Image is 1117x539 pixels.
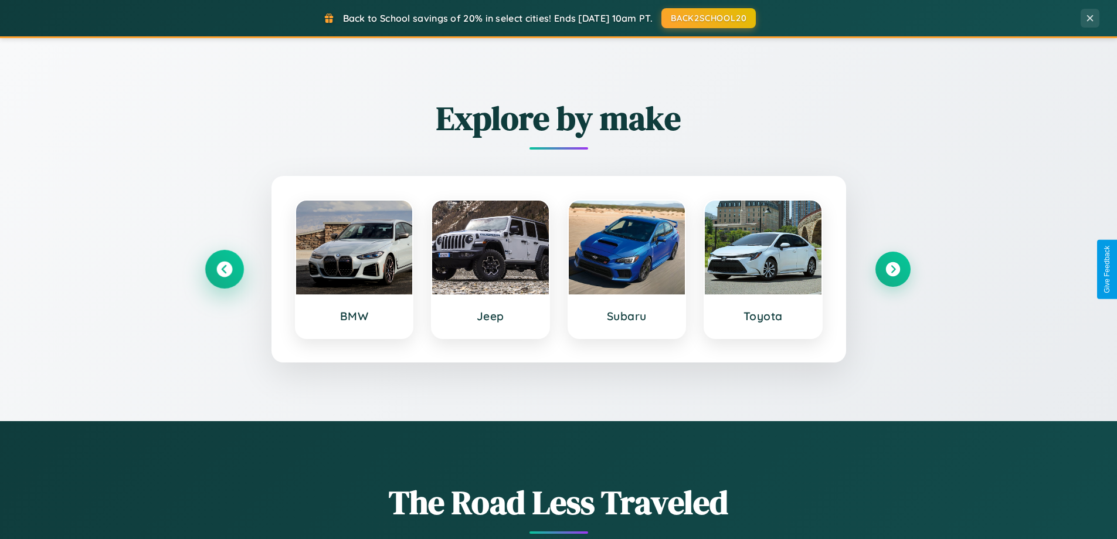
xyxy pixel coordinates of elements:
[343,12,653,24] span: Back to School savings of 20% in select cities! Ends [DATE] 10am PT.
[661,8,756,28] button: BACK2SCHOOL20
[207,96,911,141] h2: Explore by make
[207,480,911,525] h1: The Road Less Traveled
[444,309,537,323] h3: Jeep
[580,309,674,323] h3: Subaru
[308,309,401,323] h3: BMW
[1103,246,1111,293] div: Give Feedback
[717,309,810,323] h3: Toyota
